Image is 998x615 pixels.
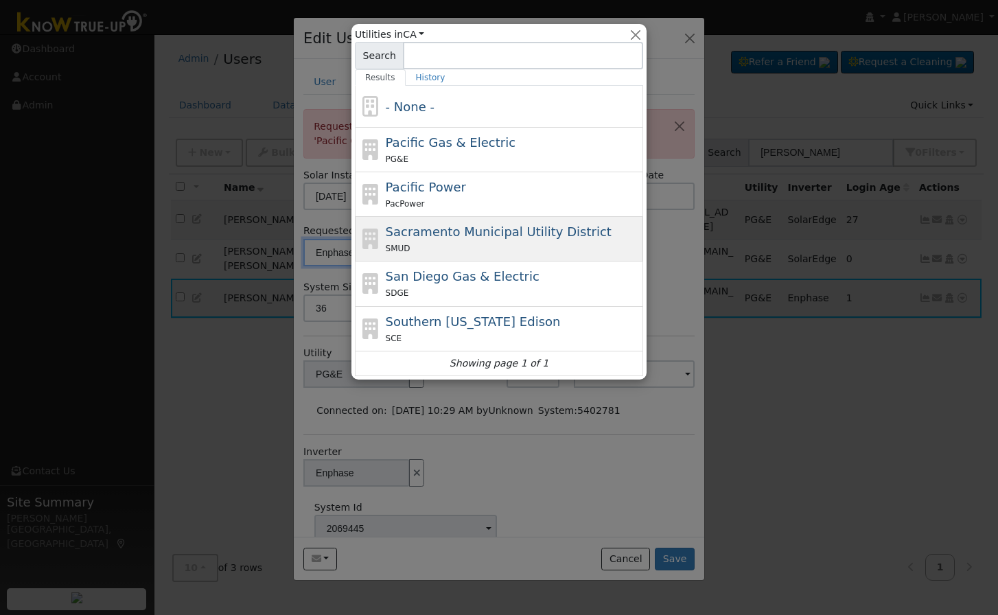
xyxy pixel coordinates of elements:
span: SMUD [386,244,410,253]
span: Sacramento Municipal Utility District [386,224,612,239]
a: History [406,69,456,86]
span: Southern [US_STATE] Edison [386,314,561,329]
i: Showing page 1 of 1 [450,356,548,371]
span: Pacific Power [386,180,466,194]
span: SCE [386,334,402,343]
span: PG&E [386,154,408,164]
span: PacPower [386,199,425,209]
span: Pacific Gas & Electric [386,135,515,150]
a: Results [355,69,406,86]
span: San Diego Gas & Electric [386,269,539,283]
span: SDGE [386,288,409,298]
span: - None - [386,100,434,114]
span: Search [355,42,404,69]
